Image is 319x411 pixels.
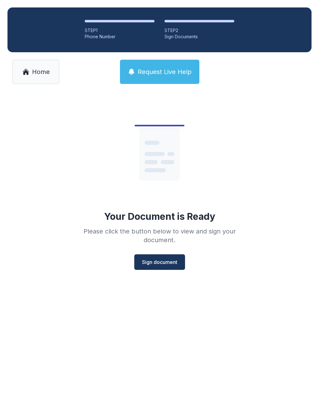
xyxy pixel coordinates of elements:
[142,258,177,266] span: Sign document
[85,34,155,40] div: Phone Number
[85,27,155,34] div: STEP 1
[164,34,234,40] div: Sign Documents
[104,211,215,222] div: Your Document is Ready
[138,67,192,76] span: Request Live Help
[164,27,234,34] div: STEP 2
[32,67,50,76] span: Home
[70,227,249,244] div: Please click the button below to view and sign your document.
